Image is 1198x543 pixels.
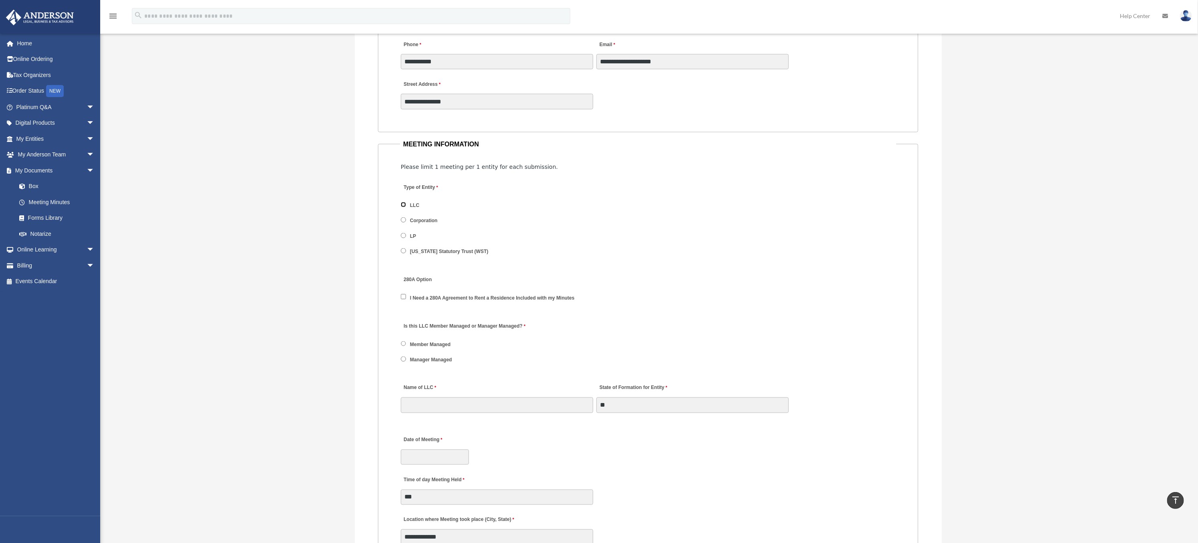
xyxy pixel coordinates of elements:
[6,67,107,83] a: Tax Organizers
[6,51,107,67] a: Online Ordering
[87,99,103,115] span: arrow_drop_down
[408,341,454,348] label: Member Managed
[6,99,107,115] a: Platinum Q&Aarrow_drop_down
[108,14,118,21] a: menu
[408,357,455,364] label: Manager Managed
[87,147,103,163] span: arrow_drop_down
[401,515,516,526] label: Location where Meeting took place (City, State)
[408,294,578,302] label: I Need a 280A Agreement to Rent a Residence Included with my Minutes
[87,257,103,274] span: arrow_drop_down
[6,274,107,290] a: Events Calendar
[408,248,491,255] label: [US_STATE] Statutory Trust (WST)
[46,85,64,97] div: NEW
[401,321,527,332] label: Is this LLC Member Managed or Manager Managed?
[1167,492,1184,509] a: vertical_align_top
[1180,10,1192,22] img: User Pic
[408,202,422,209] label: LLC
[6,147,107,163] a: My Anderson Teamarrow_drop_down
[401,79,477,90] label: Street Address
[134,11,143,20] i: search
[401,383,438,394] label: Name of LLC
[1171,495,1180,505] i: vertical_align_top
[87,131,103,147] span: arrow_drop_down
[108,11,118,21] i: menu
[401,275,477,286] label: 280A Option
[11,178,107,195] a: Box
[401,475,477,486] label: Time of day Meeting Held
[596,383,669,394] label: State of Formation for Entity
[6,257,107,274] a: Billingarrow_drop_down
[401,39,423,50] label: Phone
[401,182,477,193] label: Type of Entity
[408,233,419,240] label: LP
[596,39,617,50] label: Email
[87,115,103,132] span: arrow_drop_down
[6,131,107,147] a: My Entitiesarrow_drop_down
[401,164,558,170] span: Please limit 1 meeting per 1 entity for each submission.
[400,139,896,150] legend: MEETING INFORMATION
[401,435,477,446] label: Date of Meeting
[11,226,107,242] a: Notarize
[6,115,107,131] a: Digital Productsarrow_drop_down
[408,217,440,225] label: Corporation
[6,242,107,258] a: Online Learningarrow_drop_down
[4,10,76,25] img: Anderson Advisors Platinum Portal
[6,35,107,51] a: Home
[87,242,103,258] span: arrow_drop_down
[11,210,107,226] a: Forms Library
[87,162,103,179] span: arrow_drop_down
[6,162,107,178] a: My Documentsarrow_drop_down
[11,194,103,210] a: Meeting Minutes
[6,83,107,99] a: Order StatusNEW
